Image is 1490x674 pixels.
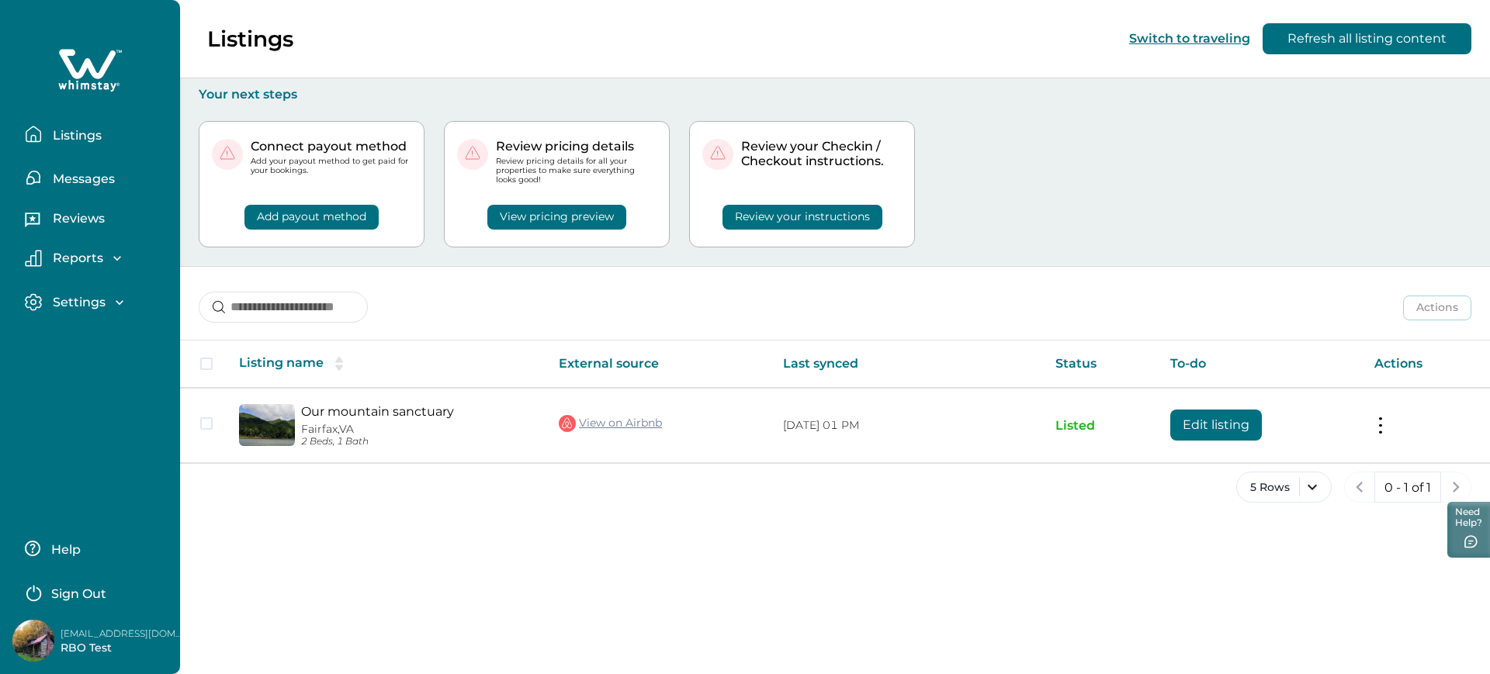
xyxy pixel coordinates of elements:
[1129,31,1250,46] button: Switch to traveling
[227,340,546,388] th: Listing name
[48,171,115,187] p: Messages
[25,206,168,237] button: Reviews
[1055,418,1146,434] p: Listed
[487,205,626,230] button: View pricing preview
[25,576,162,607] button: Sign Out
[25,119,168,150] button: Listings
[51,586,106,602] p: Sign Out
[25,162,168,193] button: Messages
[1043,340,1159,388] th: Status
[1362,340,1490,388] th: Actions
[301,423,534,436] p: Fairfax, VA
[722,205,882,230] button: Review your instructions
[496,139,657,154] p: Review pricing details
[48,128,102,143] p: Listings
[12,620,54,662] img: Whimstay Host
[251,139,411,154] p: Connect payout method
[207,26,293,52] p: Listings
[61,641,185,656] p: RBO Test
[559,413,662,434] a: View on Airbnb
[48,295,106,310] p: Settings
[25,250,168,267] button: Reports
[25,293,168,311] button: Settings
[1384,480,1431,496] p: 0 - 1 of 1
[783,418,1030,434] p: [DATE] 01 PM
[301,404,534,419] a: Our mountain sanctuary
[741,139,902,169] p: Review your Checkin / Checkout instructions.
[61,626,185,641] p: [EMAIL_ADDRESS][DOMAIN_NAME]
[1236,472,1332,503] button: 5 Rows
[1170,410,1262,441] button: Edit listing
[1344,472,1375,503] button: previous page
[48,211,105,226] p: Reviews
[546,340,771,388] th: External source
[199,87,1471,102] p: Your next steps
[496,157,657,185] p: Review pricing details for all your properties to make sure everything looks good!
[251,157,411,175] p: Add your payout method to get paid for your bookings.
[771,340,1042,388] th: Last synced
[239,404,295,446] img: propertyImage_Our mountain sanctuary
[25,533,162,564] button: Help
[47,542,81,558] p: Help
[244,205,379,230] button: Add payout method
[1403,296,1471,320] button: Actions
[1263,23,1471,54] button: Refresh all listing content
[324,356,355,372] button: sorting
[301,436,534,448] p: 2 Beds, 1 Bath
[1374,472,1441,503] button: 0 - 1 of 1
[1440,472,1471,503] button: next page
[48,251,103,266] p: Reports
[1158,340,1362,388] th: To-do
